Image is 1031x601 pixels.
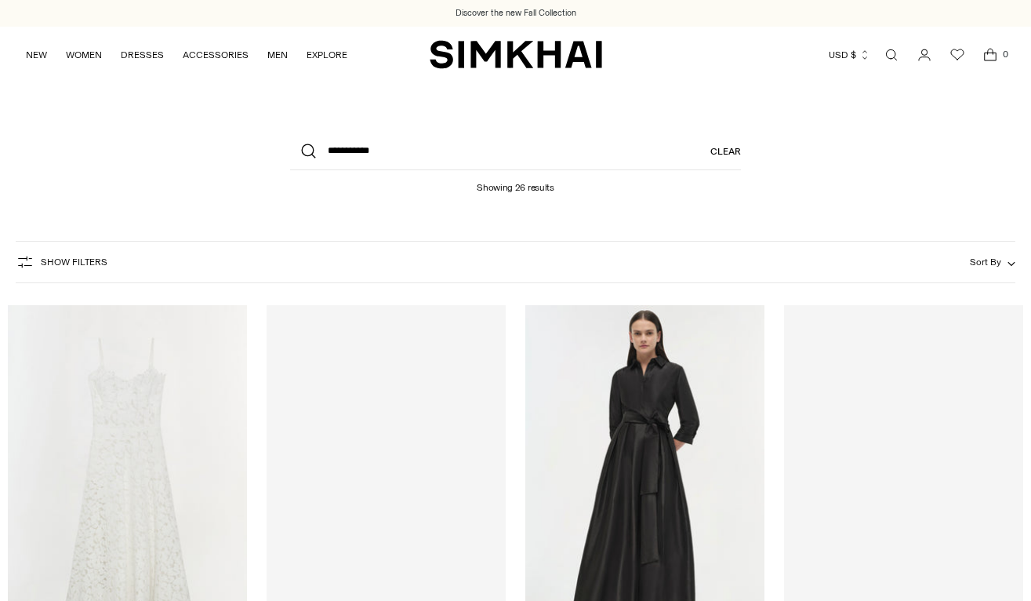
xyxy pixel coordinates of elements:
a: Wishlist [942,39,973,71]
a: DRESSES [121,38,164,72]
button: Search [290,133,328,170]
a: MEN [267,38,288,72]
a: EXPLORE [307,38,347,72]
button: USD $ [829,38,870,72]
span: Show Filters [41,257,107,268]
a: WOMEN [66,38,102,72]
span: Sort By [970,257,1001,268]
a: Discover the new Fall Collection [456,7,576,20]
button: Show Filters [16,250,107,275]
a: NEW [26,38,47,72]
a: Open cart modal [975,39,1006,71]
span: 0 [998,47,1012,61]
button: Sort By [970,253,1015,271]
a: Open search modal [876,39,907,71]
a: SIMKHAI [430,39,602,70]
a: Clear [710,133,741,170]
a: ACCESSORIES [183,38,249,72]
a: Go to the account page [909,39,940,71]
h1: Showing 26 results [477,170,554,193]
